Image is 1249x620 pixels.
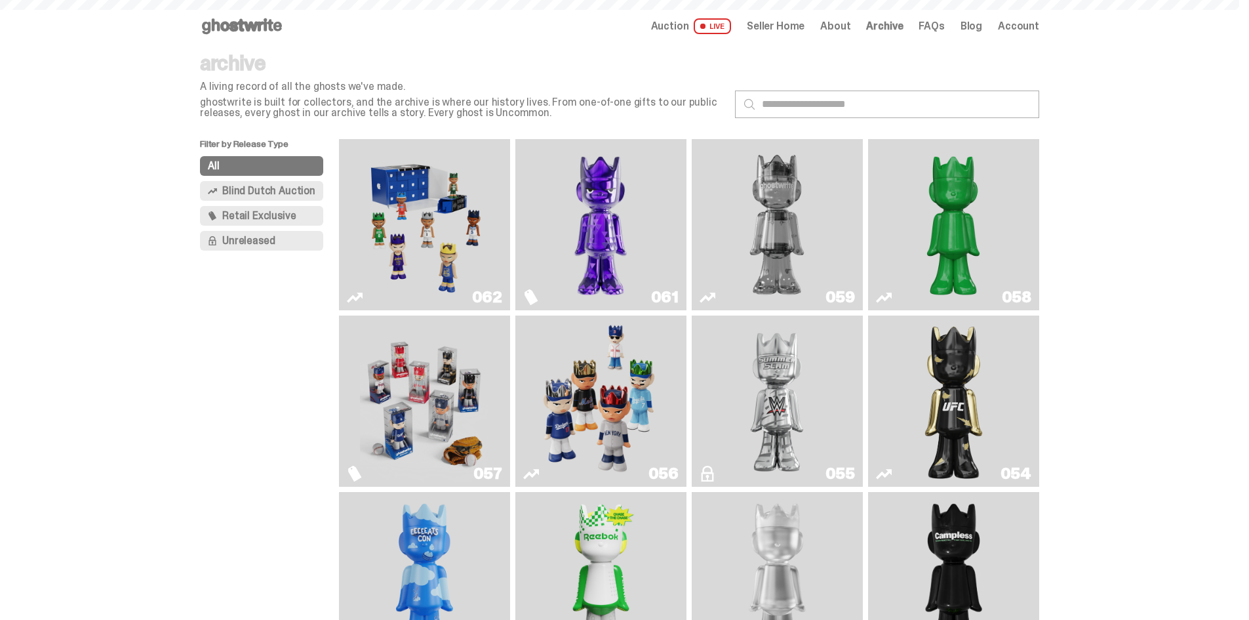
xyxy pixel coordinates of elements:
[1002,289,1031,305] div: 058
[713,321,841,482] img: I Was There SummerSlam
[747,21,804,31] a: Seller Home
[919,321,989,482] img: Ruby
[998,21,1039,31] a: Account
[700,144,855,305] a: Two
[472,289,502,305] div: 062
[200,206,323,226] button: Retail Exclusive
[651,18,731,34] a: Auction LIVE
[200,231,323,251] button: Unreleased
[222,211,296,221] span: Retail Exclusive
[651,289,679,305] div: 061
[713,144,841,305] img: Two
[961,21,982,31] a: Blog
[200,97,724,118] p: ghostwrite is built for collectors, and the archive is where our history lives. From one-of-one g...
[200,156,323,176] button: All
[651,21,689,31] span: Auction
[200,81,724,92] p: A living record of all the ghosts we've made.
[876,144,1031,305] a: Schrödinger's ghost: Sunday Green
[648,466,679,482] div: 056
[536,321,665,482] img: Game Face (2025)
[919,21,944,31] a: FAQs
[694,18,731,34] span: LIVE
[347,144,502,305] a: Game Face (2025)
[825,289,855,305] div: 059
[200,139,339,156] p: Filter by Release Type
[820,21,850,31] a: About
[473,466,502,482] div: 057
[360,144,488,305] img: Game Face (2025)
[200,181,323,201] button: Blind Dutch Auction
[700,321,855,482] a: I Was There SummerSlam
[876,321,1031,482] a: Ruby
[889,144,1018,305] img: Schrödinger's ghost: Sunday Green
[208,161,220,171] span: All
[347,321,502,482] a: Game Face (2025)
[825,466,855,482] div: 055
[222,186,315,196] span: Blind Dutch Auction
[866,21,903,31] a: Archive
[222,236,275,246] span: Unreleased
[523,321,679,482] a: Game Face (2025)
[360,321,488,482] img: Game Face (2025)
[1001,466,1031,482] div: 054
[200,52,724,73] p: archive
[523,144,679,305] a: Fantasy
[536,144,665,305] img: Fantasy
